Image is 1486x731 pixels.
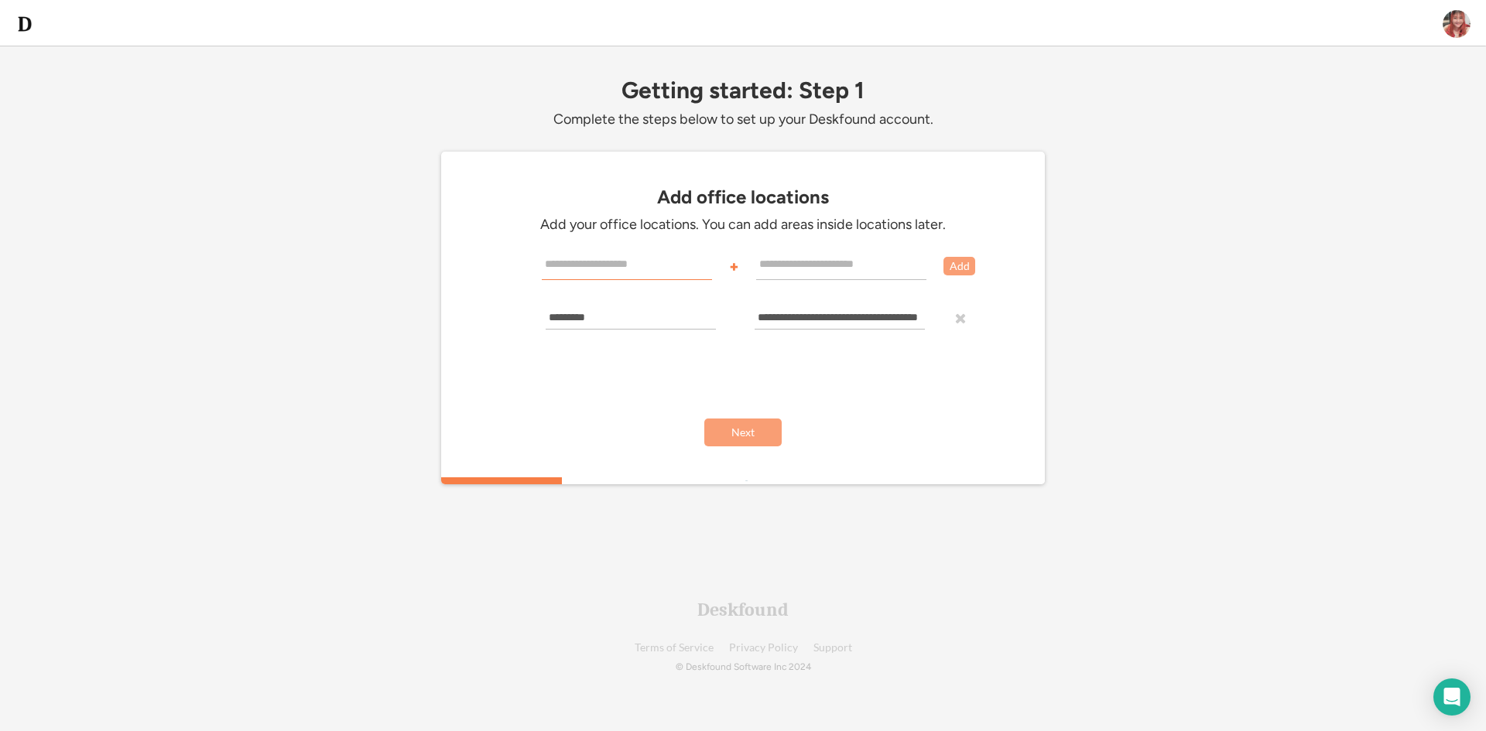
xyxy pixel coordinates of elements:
button: Next [704,418,782,446]
div: Add office locations [449,186,1037,208]
div: 20% [444,477,1048,484]
div: Getting started: Step 1 [441,77,1045,103]
div: Open Intercom Messenger [1433,678,1471,716]
div: Deskfound [697,600,789,619]
img: ALV-UjUeKaiihRsIyc2269UtuSvVjjFT571J4tToQBLAP31JzoAfVNYtDWuhxWjdg-i3hJ3YwHMUJ3mSc2m96nVYCOrDpgRKj... [1443,10,1471,38]
a: Privacy Policy [729,642,798,654]
a: Support [813,642,852,654]
img: d-whitebg.png [15,15,34,33]
a: Terms of Service [635,642,714,654]
div: Complete the steps below to set up your Deskfound account. [441,111,1045,128]
div: Add your office locations. You can add areas inside locations later. [511,216,975,234]
button: Add [943,257,975,275]
div: + [729,258,739,274]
